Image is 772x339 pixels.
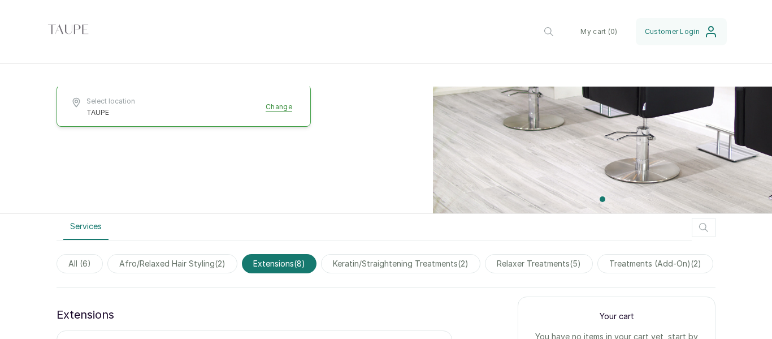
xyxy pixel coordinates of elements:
button: My cart (0) [571,18,626,45]
img: business logo [45,9,90,54]
span: All (6) [57,254,103,273]
span: Customer Login [645,27,700,36]
button: Select locationTAUPEChange [71,97,297,117]
span: TAUPE [86,108,135,117]
span: afro/relaxed hair styling(2) [107,254,237,273]
span: keratin/straightening treatments(2) [321,254,480,273]
button: Services [63,214,109,240]
span: Select location [86,97,135,106]
p: extensions [57,306,114,324]
span: treatments (add-on)(2) [597,254,713,273]
span: extensions(8) [242,254,316,273]
span: relaxer treatments(5) [485,254,593,273]
p: Your cart [532,311,701,322]
button: Customer Login [636,18,727,45]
